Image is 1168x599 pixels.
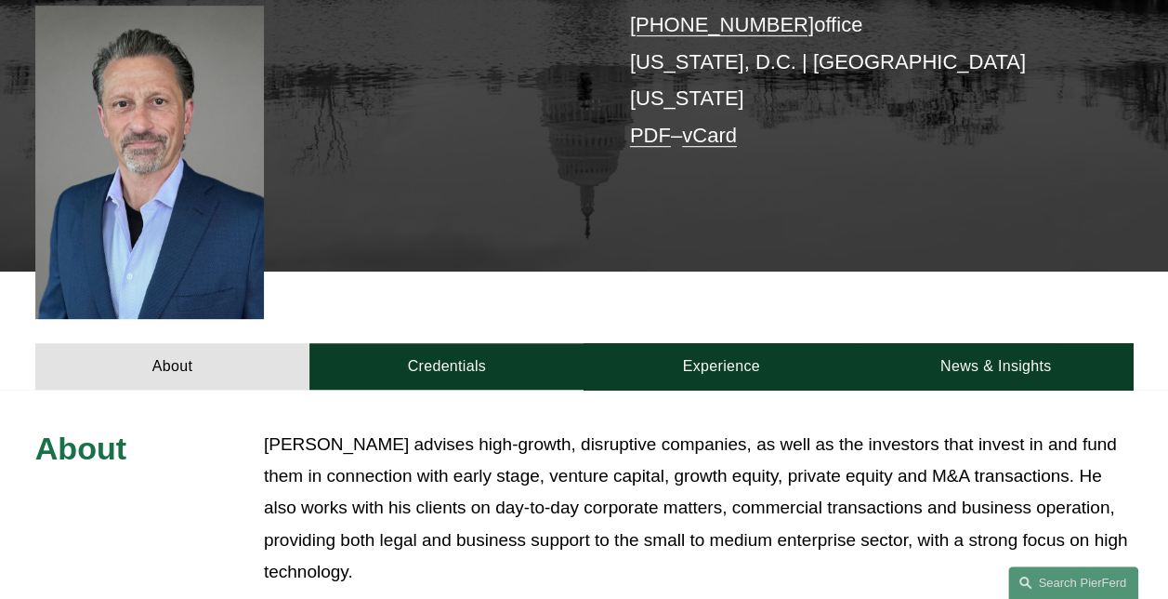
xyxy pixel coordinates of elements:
a: Credentials [309,343,584,391]
p: [PERSON_NAME] advises high-growth, disruptive companies, as well as the investors that invest in ... [264,429,1133,588]
a: vCard [682,124,737,147]
span: About [35,431,126,466]
a: News & Insights [859,343,1133,391]
a: PDF [630,124,671,147]
a: [PHONE_NUMBER] [630,13,814,36]
a: Search this site [1008,566,1138,599]
a: About [35,343,309,391]
a: Experience [584,343,858,391]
